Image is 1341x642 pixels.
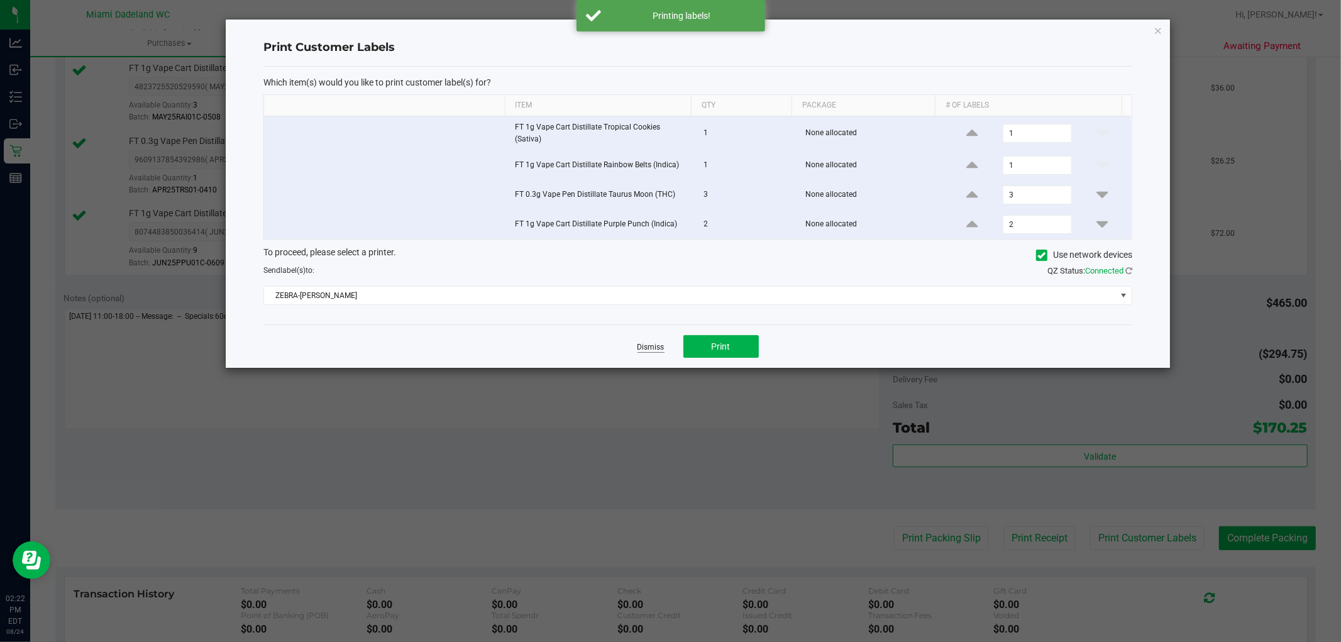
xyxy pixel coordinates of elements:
[798,210,943,239] td: None allocated
[505,95,691,116] th: Item
[263,77,1132,88] p: Which item(s) would you like to print customer label(s) for?
[696,151,798,180] td: 1
[798,116,943,151] td: None allocated
[1085,266,1123,275] span: Connected
[696,210,798,239] td: 2
[263,266,314,275] span: Send to:
[691,95,792,116] th: Qty
[13,541,50,579] iframe: Resource center
[696,180,798,210] td: 3
[935,95,1121,116] th: # of labels
[507,116,696,151] td: FT 1g Vape Cart Distillate Tropical Cookies (Sativa)
[507,210,696,239] td: FT 1g Vape Cart Distillate Purple Punch (Indica)
[798,180,943,210] td: None allocated
[507,151,696,180] td: FT 1g Vape Cart Distillate Rainbow Belts (Indica)
[683,335,759,358] button: Print
[507,180,696,210] td: FT 0.3g Vape Pen Distillate Taurus Moon (THC)
[712,341,731,351] span: Print
[280,266,306,275] span: label(s)
[792,95,935,116] th: Package
[696,116,798,151] td: 1
[637,342,665,353] a: Dismiss
[263,40,1132,56] h4: Print Customer Labels
[1047,266,1132,275] span: QZ Status:
[608,9,756,22] div: Printing labels!
[264,287,1116,304] span: ZEBRA-[PERSON_NAME]
[254,246,1142,265] div: To proceed, please select a printer.
[1036,248,1132,262] label: Use network devices
[798,151,943,180] td: None allocated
